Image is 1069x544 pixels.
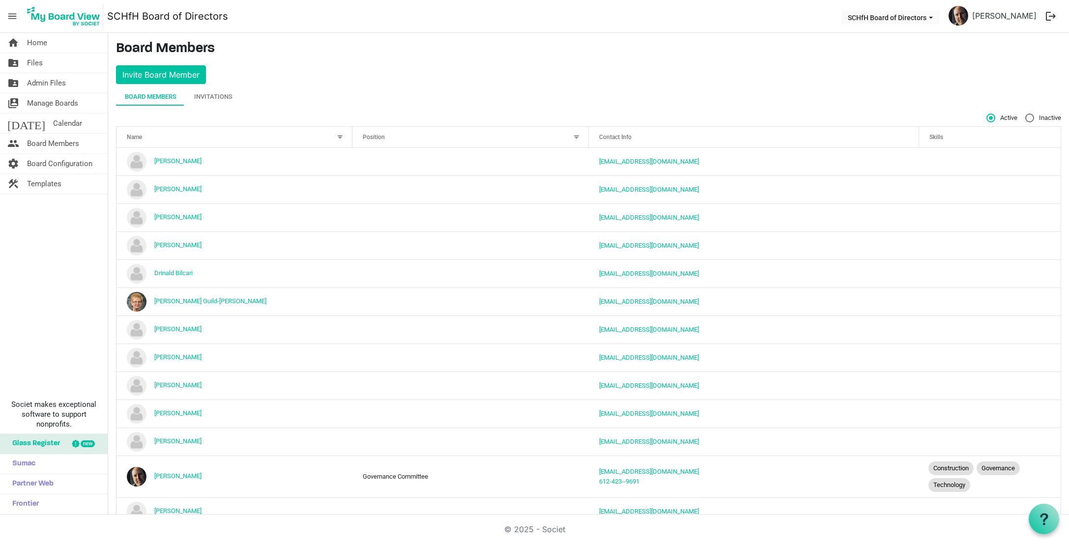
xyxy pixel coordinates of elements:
td: drinaldbilcari@gmail.com is template cell column header Contact Info [589,259,919,287]
a: [EMAIL_ADDRESS][DOMAIN_NAME] [599,354,699,361]
td: Scott Sayre is template cell column header Name [116,456,352,497]
span: Frontier [7,494,39,514]
td: column header Position [352,344,588,372]
td: column header Position [352,175,588,203]
td: is template cell column header Skills [919,203,1061,231]
td: barryanninc@gmail.com is template cell column header Contact Info [589,175,919,203]
td: Steve Daniels is template cell column header Name [116,497,352,525]
a: [PERSON_NAME] Guild-[PERSON_NAME] [154,297,266,305]
span: Skills [929,134,943,141]
span: Sumac [7,454,35,474]
span: Board Members [27,134,79,153]
span: Societ makes exceptional software to support nonprofits. [4,400,103,429]
td: is template cell column header Skills [919,315,1061,344]
a: © 2025 - Societ [504,524,565,534]
a: [PERSON_NAME] [154,157,202,165]
a: [EMAIL_ADDRESS][DOMAIN_NAME] [599,158,699,165]
td: column header Position [352,148,588,175]
td: column header Position [352,287,588,315]
td: is template cell column header Skills [919,344,1061,372]
img: no-profile-picture.svg [127,152,146,172]
span: menu [3,7,22,26]
img: no-profile-picture.svg [127,432,146,452]
a: [EMAIL_ADDRESS][DOMAIN_NAME] [599,270,699,277]
span: Calendar [53,114,82,133]
a: [EMAIL_ADDRESS][DOMAIN_NAME] [599,186,699,193]
td: desireeorourke1@gmail.com is template cell column header Contact Info [589,231,919,259]
td: column header Position [352,372,588,400]
td: Harrie Stevens is template cell column header Name [116,315,352,344]
button: SCHfH Board of Directors dropdownbutton [841,10,939,24]
td: Mike Rawleigh is template cell column header Name [116,372,352,400]
button: Invite Board Member [116,65,206,84]
span: Admin Files [27,73,66,93]
img: no-profile-picture.svg [127,264,146,284]
td: Governance Committee column header Position [352,456,588,497]
span: Manage Boards [27,93,78,113]
td: is template cell column header Skills [919,497,1061,525]
img: no-profile-picture.svg [127,348,146,368]
span: Home [27,33,47,53]
a: SCHfH Board of Directors [107,6,228,26]
span: people [7,134,19,153]
span: Board Configuration [27,154,92,173]
td: is template cell column header Skills [919,148,1061,175]
td: alisonmhunt1@gmail.com is template cell column header Contact Info [589,148,919,175]
div: tab-header [116,88,1061,106]
span: Inactive [1025,114,1061,122]
span: Glass Register [7,434,60,454]
td: sdaniels@habitatcorning.org is template cell column header Contact Info [589,497,919,525]
h3: Board Members [116,41,1061,57]
a: [EMAIL_ADDRESS][DOMAIN_NAME] [599,410,699,417]
span: Partner Web [7,474,54,494]
td: column header Position [352,428,588,456]
td: ConstructionGovernanceTechnology is template cell column header Skills [919,456,1061,497]
span: home [7,33,19,53]
a: [PERSON_NAME] [968,6,1040,26]
span: switch_account [7,93,19,113]
td: Faye Guild-Nash is template cell column header Name [116,287,352,315]
td: ravvampato@chemungcanal.com is template cell column header Contact Info [589,428,919,456]
a: [PERSON_NAME] [154,507,202,515]
a: [PERSON_NAME] [154,241,202,249]
div: new [81,440,95,447]
td: Robert Avvampato is template cell column header Name [116,428,352,456]
td: is template cell column header Skills [919,259,1061,287]
td: Drinald Bilcari is template cell column header Name [116,259,352,287]
a: [PERSON_NAME] [154,353,202,361]
a: [EMAIL_ADDRESS][DOMAIN_NAME] [599,214,699,221]
td: phil.kruger@thedunngroup.com is template cell column header Contact Info [589,400,919,428]
a: [PERSON_NAME] [154,437,202,445]
td: mikerawleigh@gmail.com is template cell column header Contact Info [589,372,919,400]
td: ssayre@habitatcorning.org612-423--9691 is template cell column header Contact Info [589,456,919,497]
img: no-profile-picture.svg [127,502,146,521]
img: yBGpWBoWnom3Zw7BMdEWlLVUZpYoI47Jpb9souhwf1jEgJUyyu107S__lmbQQ54c4KKuLw7hNP5JKuvjTEF3_w_thumb.png [949,6,968,26]
a: [PERSON_NAME] [154,325,202,333]
span: Active [986,114,1017,122]
td: scutler@stny.rr.com is template cell column header Contact Info [589,203,919,231]
a: My Board View Logo [24,4,107,29]
span: [DATE] [7,114,45,133]
span: settings [7,154,19,173]
img: My Board View Logo [24,4,103,29]
span: construction [7,174,19,194]
img: no-profile-picture.svg [127,320,146,340]
td: wrightmichele13@gmail.com is template cell column header Contact Info [589,344,919,372]
img: no-profile-picture.svg [127,236,146,256]
img: OdoFlBhvpqldIb-P7DSP__0e_FQEGjDop-zdg6bAjxMQkRQHUP05SVAWdTjSztsLK7yiDQnaGncWXRcj43Amrg_thumb.png [127,292,146,312]
td: is template cell column header Skills [919,287,1061,315]
a: [PERSON_NAME] [154,185,202,193]
a: [EMAIL_ADDRESS][DOMAIN_NAME] [599,242,699,249]
td: column header Position [352,400,588,428]
span: Contact Info [599,134,632,141]
td: fayeguildnash@howardhanna.com is template cell column header Contact Info [589,287,919,315]
a: [EMAIL_ADDRESS][DOMAIN_NAME] [599,468,699,475]
a: [PERSON_NAME] [154,409,202,417]
a: [EMAIL_ADDRESS][DOMAIN_NAME] [599,298,699,305]
img: no-profile-picture.svg [127,404,146,424]
td: column header Position [352,231,588,259]
td: Alison Hunt is template cell column header Name [116,148,352,175]
td: column header Position [352,259,588,287]
span: Name [127,134,142,141]
td: Buddy Cutler is template cell column header Name [116,203,352,231]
